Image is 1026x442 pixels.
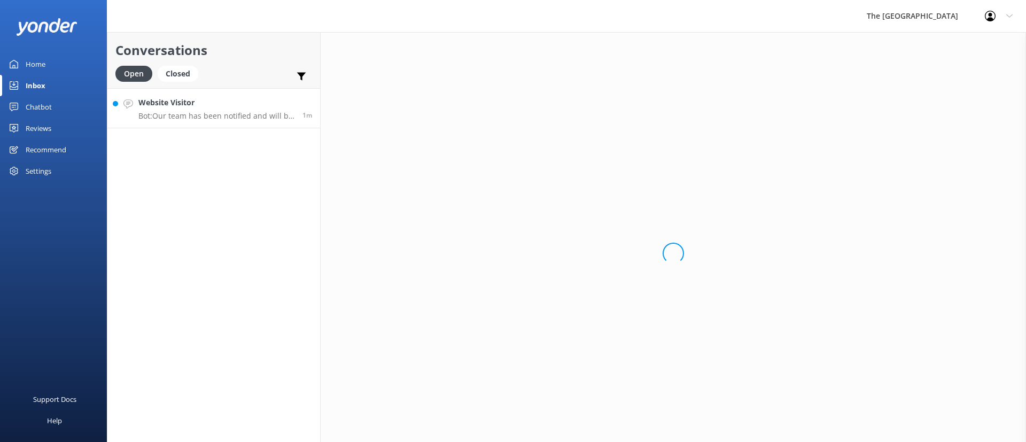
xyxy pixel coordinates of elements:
[115,67,158,79] a: Open
[26,96,52,118] div: Chatbot
[26,75,45,96] div: Inbox
[26,53,45,75] div: Home
[26,160,51,182] div: Settings
[158,67,204,79] a: Closed
[26,118,51,139] div: Reviews
[33,389,76,410] div: Support Docs
[302,111,312,120] span: Sep 13 2025 05:21pm (UTC -10:00) Pacific/Honolulu
[26,139,66,160] div: Recommend
[138,97,294,108] h4: Website Visitor
[138,111,294,121] p: Bot: Our team has been notified and will be with you as soon as possible. Alternatively, you can ...
[47,410,62,431] div: Help
[158,66,198,82] div: Closed
[107,88,320,128] a: Website VisitorBot:Our team has been notified and will be with you as soon as possible. Alternati...
[115,40,312,60] h2: Conversations
[16,18,77,36] img: yonder-white-logo.png
[115,66,152,82] div: Open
